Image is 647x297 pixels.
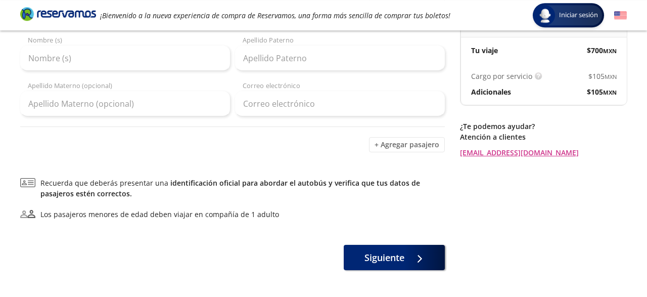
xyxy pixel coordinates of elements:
button: + Agregar pasajero [369,137,445,152]
p: Cargo por servicio [471,71,532,81]
p: Tu viaje [471,45,498,56]
small: MXN [605,73,617,80]
input: Apellido Materno (opcional) [20,91,230,116]
p: Adicionales [471,87,511,97]
span: $ 105 [587,87,617,97]
button: Siguiente [344,245,445,270]
p: ¿Te podemos ayudar? [460,121,627,132]
button: English [614,9,627,22]
small: MXN [603,47,617,55]
p: Atención a clientes [460,132,627,142]
em: ¡Bienvenido a la nueva experiencia de compra de Reservamos, una forma más sencilla de comprar tus... [100,11,450,20]
input: Correo electrónico [235,91,445,116]
a: identificación oficial para abordar el autobús y verifica que tus datos de pasajeros estén correc... [40,178,420,198]
input: Apellido Paterno [235,46,445,71]
input: Nombre (s) [20,46,230,71]
i: Brand Logo [20,6,96,21]
span: $ 105 [588,71,617,81]
small: MXN [603,89,617,96]
span: $ 700 [587,45,617,56]
a: [EMAIL_ADDRESS][DOMAIN_NAME] [460,147,627,158]
span: Iniciar sesión [555,10,602,20]
a: Brand Logo [20,6,96,24]
span: Siguiente [364,251,404,265]
span: Recuerda que deberás presentar una [40,178,445,199]
div: Los pasajeros menores de edad deben viajar en compañía de 1 adulto [40,209,279,220]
